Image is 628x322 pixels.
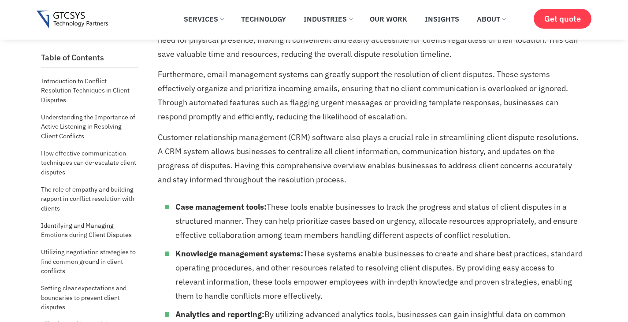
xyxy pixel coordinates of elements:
[41,53,138,63] h2: Table of Contents
[41,110,138,143] a: Understanding the Importance of Active Listening in Resolving Client Conflicts
[175,309,264,319] strong: Analytics and reporting:
[175,248,303,259] strong: Knowledge management systems:
[158,130,585,187] p: Customer relationship management (CRM) software also plays a crucial role in streamlining client ...
[41,74,138,107] a: Introduction to Conflict Resolution Techniques in Client Disputes
[363,9,414,29] a: Our Work
[418,9,466,29] a: Insights
[234,9,293,29] a: Technology
[544,14,581,23] span: Get quote
[41,281,138,314] a: Setting clear expectations and boundaries to prevent client disputes
[175,202,267,212] strong: Case management tools:
[158,67,585,124] p: Furthermore, email management systems can greatly support the resolution of client disputes. Thes...
[41,182,138,215] a: The role of empathy and building rapport in conflict resolution with clients
[41,218,138,242] a: Identifying and Managing Emotions during Client Disputes
[175,200,585,242] li: These tools enable businesses to track the progress and status of client disputes in a structured...
[175,247,585,303] li: These systems enable businesses to create and share best practices, standard operating procedures...
[470,9,512,29] a: About
[534,9,591,29] a: Get quote
[41,146,138,179] a: How effective communication techniques can de-escalate client disputes
[297,9,359,29] a: Industries
[37,11,108,29] img: Gtcsys logo
[41,245,138,278] a: Utilizing negotiation strategies to find common ground in client conflicts
[177,9,230,29] a: Services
